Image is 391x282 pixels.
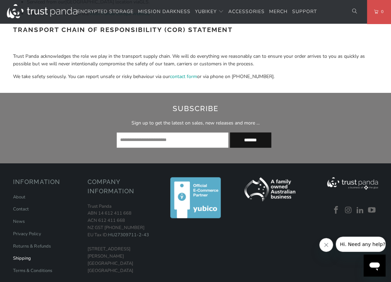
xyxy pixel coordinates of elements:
[367,206,377,215] a: Trust Panda Australia on YouTube
[292,8,317,15] span: Support
[7,4,77,18] img: Trust Panda Australia
[228,4,265,20] a: Accessories
[13,255,31,261] a: Shipping
[364,254,386,276] iframe: Button to launch messaging window
[13,230,41,237] a: Privacy Policy
[13,218,25,224] a: News
[336,237,386,252] iframe: Message from company
[77,8,134,15] span: Encrypted Storage
[195,8,217,15] span: YubiKey
[138,4,191,20] a: Mission Darkness
[77,4,317,20] nav: Translation missing: en.navigation.header.main_nav
[228,8,265,15] span: Accessories
[13,73,378,80] p: We take safety seriously. You can report unsafe or risky behaviour via our or via phone on [PHONE...
[88,203,155,274] p: Trust Panda ABN 14 612 411 668 ACN 612 411 668 NZ GST [PHONE_NUMBER] EU Tax ID: [STREET_ADDRESS][...
[292,4,317,20] a: Support
[319,238,333,252] iframe: Close message
[13,267,52,273] a: Terms & Conditions
[13,206,29,212] a: Contact
[269,4,288,20] a: Merch
[269,8,288,15] span: Merch
[13,53,378,68] p: Trust Panda acknowledges the role we play in the transport supply chain. We will do everything we...
[195,4,224,20] summary: YubiKey
[170,73,197,80] a: contact form
[13,26,232,33] strong: Transport Chain of Responsibility (CoR) Statement
[108,231,149,238] a: HU27309711-2-43
[331,206,342,215] a: Trust Panda Australia on Facebook
[77,4,134,20] a: Encrypted Storage
[84,103,308,114] h2: Subscribe
[378,8,384,15] span: 0
[355,206,365,215] a: Trust Panda Australia on LinkedIn
[84,119,308,127] p: Sign up to get the latest on sales, new releases and more …
[138,8,191,15] span: Mission Darkness
[343,206,353,215] a: Trust Panda Australia on Instagram
[13,243,50,249] a: Returns & Refunds
[13,194,25,200] a: About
